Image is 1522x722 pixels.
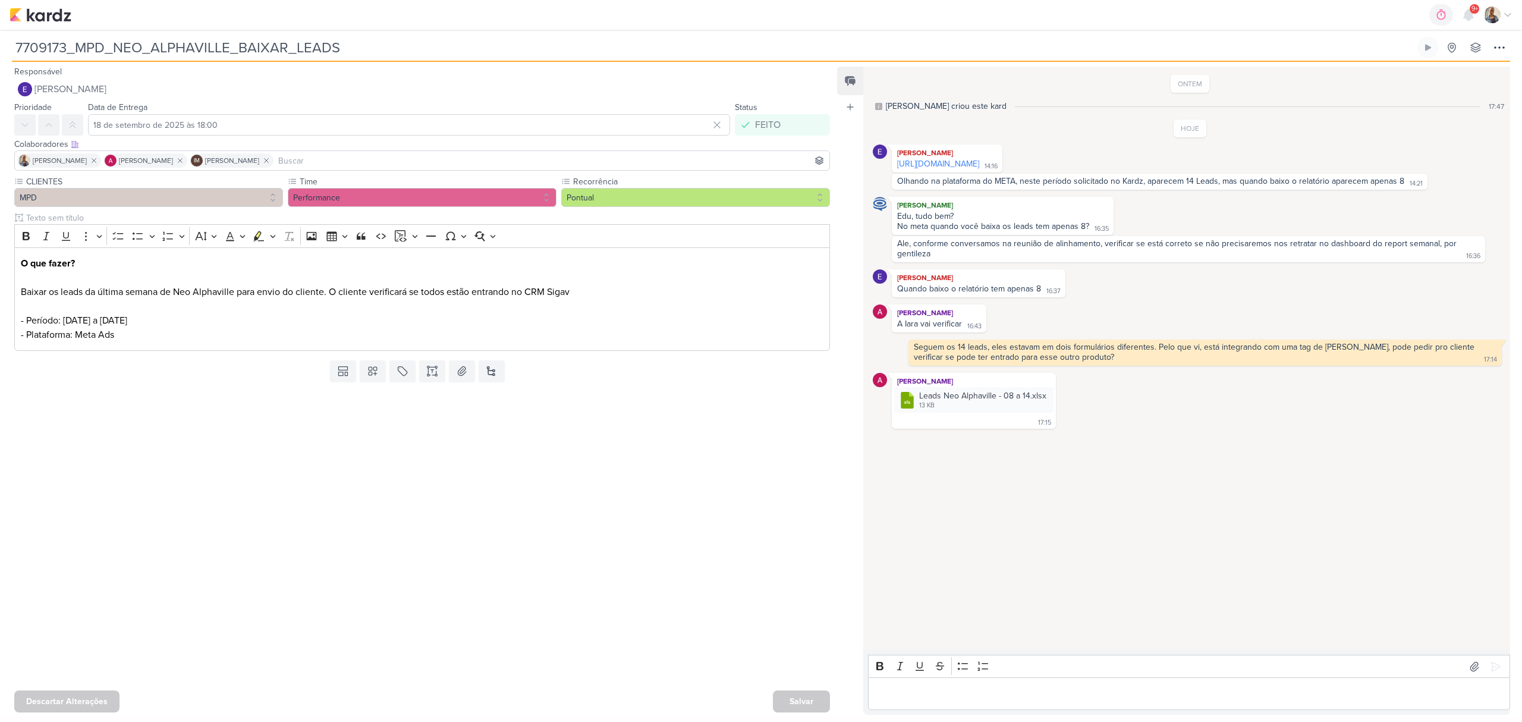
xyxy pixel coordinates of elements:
div: Ale, conforme conversamos na reunião de alinhamento, verificar se está correto se não precisaremo... [897,238,1459,259]
img: kardz.app [10,8,71,22]
div: 16:37 [1046,287,1061,296]
input: Kard Sem Título [12,37,1415,58]
label: Data de Entrega [88,102,147,112]
div: Isabella Machado Guimarães [191,155,203,167]
div: Quando baixo o relatório tem apenas 8 [897,284,1041,294]
div: 13 KB [919,401,1046,410]
div: 14:21 [1410,179,1423,189]
div: Editor editing area: main [14,247,830,351]
img: Eduardo Quaresma [873,145,887,159]
div: [PERSON_NAME] [894,272,1063,284]
div: Editor toolbar [868,655,1510,678]
div: Seguem os 14 leads, eles estavam em dois formulários diferentes. Pelo que vi, está integrando com... [914,342,1477,362]
button: Performance [288,188,556,207]
img: Alessandra Gomes [105,155,117,167]
button: [PERSON_NAME] [14,79,830,100]
div: 16:36 [1466,252,1480,261]
div: [PERSON_NAME] criou este kard [886,100,1007,112]
label: Responsável [14,67,62,77]
div: 17:14 [1484,355,1497,365]
button: Pontual [561,188,830,207]
button: MPD [14,188,283,207]
div: Edu, tudo bem? [897,211,1108,221]
div: 16:35 [1095,224,1109,234]
p: Baixar os leads da última semana de Neo Alphaville para envio do cliente. O cliente verificará se... [21,256,824,342]
input: Select a date [88,114,730,136]
span: [PERSON_NAME] [119,155,173,166]
div: FEITO [755,118,781,132]
div: Olhando na plataforma do META, neste período solicitado no Kardz, aparecem 14 Leads, mas quando b... [897,176,1404,186]
div: 16:43 [967,322,982,331]
span: [PERSON_NAME] [34,82,106,96]
div: No meta quando você baixa os leads tem apenas 8? [897,221,1089,231]
div: Leads Neo Alphaville - 08 a 14.xlsx [919,390,1046,402]
label: Time [298,175,556,188]
label: CLIENTES [25,175,283,188]
div: Colaboradores [14,138,830,150]
label: Recorrência [572,175,830,188]
div: [PERSON_NAME] [894,375,1054,387]
img: Alessandra Gomes [873,373,887,387]
a: [URL][DOMAIN_NAME] [897,159,979,169]
span: [PERSON_NAME] [205,155,259,166]
strong: O que fazer? [21,258,75,269]
div: Editor toolbar [14,224,830,247]
img: Eduardo Quaresma [873,269,887,284]
img: Caroline Traven De Andrade [873,197,887,211]
p: IM [194,158,200,164]
span: 9+ [1471,4,1478,14]
div: 17:47 [1489,101,1504,112]
label: Prioridade [14,102,52,112]
div: Leads Neo Alphaville - 08 a 14.xlsx [894,387,1054,413]
input: Texto sem título [24,212,830,224]
div: Editor editing area: main [868,677,1510,710]
button: FEITO [735,114,830,136]
div: 14:16 [985,162,998,171]
label: Status [735,102,757,112]
div: A Iara vai verificar [897,319,962,329]
img: Eduardo Quaresma [18,82,32,96]
input: Buscar [276,153,827,168]
div: 17:15 [1038,418,1051,428]
div: [PERSON_NAME] [894,147,1000,159]
div: Ligar relógio [1423,43,1433,52]
img: Iara Santos [18,155,30,167]
img: Iara Santos [1484,7,1501,23]
div: [PERSON_NAME] [894,307,984,319]
div: [PERSON_NAME] [894,199,1111,211]
img: Alessandra Gomes [873,305,887,319]
span: [PERSON_NAME] [33,155,87,166]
